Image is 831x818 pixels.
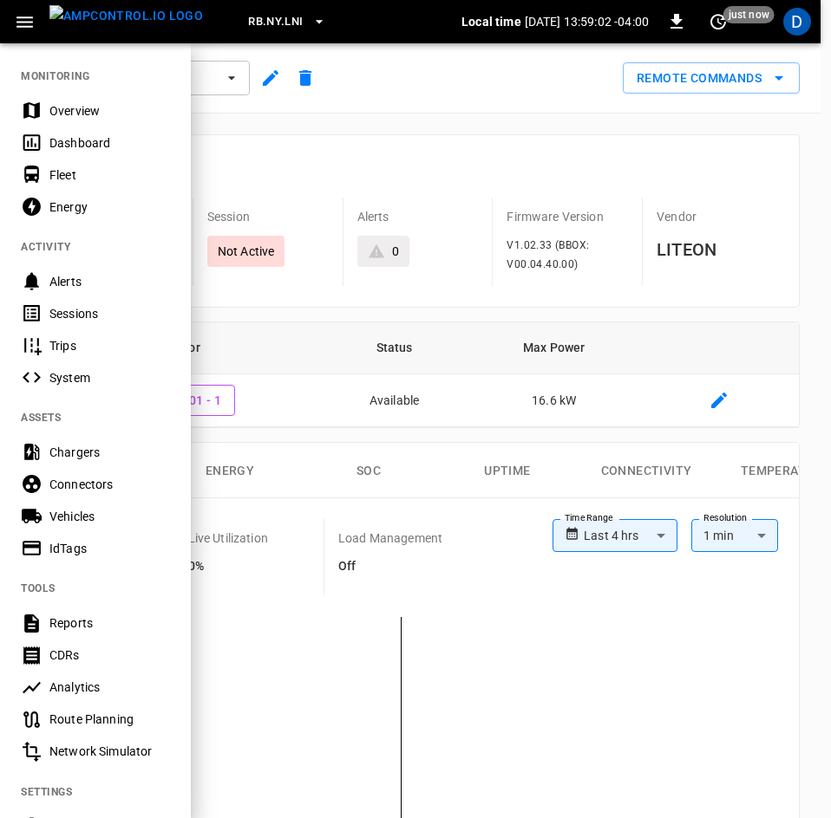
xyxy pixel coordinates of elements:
[49,5,203,27] img: ampcontrol.io logo
[49,444,170,461] div: Chargers
[723,6,775,23] span: just now
[49,305,170,322] div: Sessions
[49,646,170,664] div: CDRs
[49,711,170,728] div: Route Planning
[49,337,170,354] div: Trips
[49,134,170,152] div: Dashboard
[49,614,170,632] div: Reports
[49,166,170,184] div: Fleet
[783,8,811,36] div: profile-icon
[49,102,170,120] div: Overview
[49,743,170,760] div: Network Simulator
[49,508,170,525] div: Vehicles
[49,476,170,493] div: Connectors
[461,13,521,30] p: Local time
[49,369,170,386] div: System
[704,8,732,36] button: set refresh interval
[525,13,649,30] p: [DATE] 13:59:02 -04:00
[49,678,170,696] div: Analytics
[248,12,303,32] span: RB.NY.LNI
[49,198,170,216] div: Energy
[49,273,170,290] div: Alerts
[49,540,170,557] div: IdTags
